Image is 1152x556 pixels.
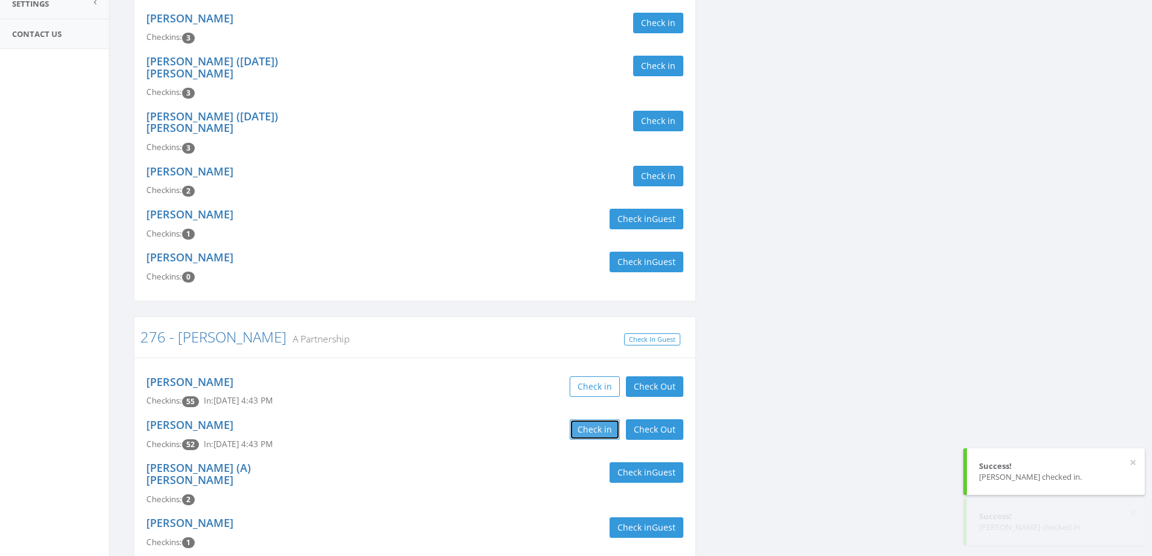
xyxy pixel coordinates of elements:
span: Checkins: [146,31,182,42]
a: [PERSON_NAME] [146,11,233,25]
button: Check in [633,13,683,33]
span: Checkins: [146,185,182,195]
span: Guest [652,213,675,224]
button: Check inGuest [610,517,683,538]
span: Checkin count [182,33,195,44]
button: × [1130,457,1136,469]
button: Check inGuest [610,252,683,272]
button: Check inGuest [610,209,683,229]
a: [PERSON_NAME] [146,417,233,432]
span: Checkins: [146,271,182,282]
span: Checkin count [182,537,195,548]
span: Checkin count [182,229,195,240]
button: Check in [633,56,683,76]
a: [PERSON_NAME] [146,164,233,178]
span: Checkin count [182,143,195,154]
div: [PERSON_NAME] checked in. [979,522,1133,533]
span: In: [DATE] 4:43 PM [204,395,273,406]
span: Checkins: [146,494,182,505]
a: [PERSON_NAME] [146,515,233,530]
button: Check in [633,166,683,186]
span: Checkins: [146,537,182,548]
span: Contact Us [12,28,62,39]
span: Checkin count [182,272,195,283]
span: Checkins: [146,395,182,406]
span: Checkins: [146,87,182,97]
small: A Partnership [287,332,350,345]
span: Checkins: [146,439,182,450]
button: Check in [570,419,620,440]
a: [PERSON_NAME] ([DATE]) [PERSON_NAME] [146,109,278,136]
span: In: [DATE] 4:43 PM [204,439,273,450]
span: Checkin count [182,439,199,450]
div: [PERSON_NAME] checked in. [979,471,1133,483]
span: Guest [652,466,675,478]
a: [PERSON_NAME] [146,250,233,264]
span: Guest [652,522,675,533]
a: [PERSON_NAME] [146,374,233,389]
button: Check Out [626,376,683,397]
a: [PERSON_NAME] (A) [PERSON_NAME] [146,460,251,487]
button: Check in [570,376,620,397]
button: × [1130,507,1136,519]
span: Checkins: [146,142,182,152]
button: Check Out [626,419,683,440]
button: Check inGuest [610,462,683,483]
a: 276 - [PERSON_NAME] [140,327,287,347]
div: Success! [979,460,1133,472]
a: [PERSON_NAME] [146,207,233,221]
span: Checkin count [182,494,195,505]
span: Checkin count [182,186,195,197]
span: Checkin count [182,88,195,99]
span: Checkins: [146,228,182,239]
span: Guest [652,256,675,267]
a: Check In Guest [624,333,680,346]
button: Check in [633,111,683,131]
a: [PERSON_NAME] ([DATE]) [PERSON_NAME] [146,54,278,80]
span: Checkin count [182,396,199,407]
div: Success! [979,511,1133,522]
